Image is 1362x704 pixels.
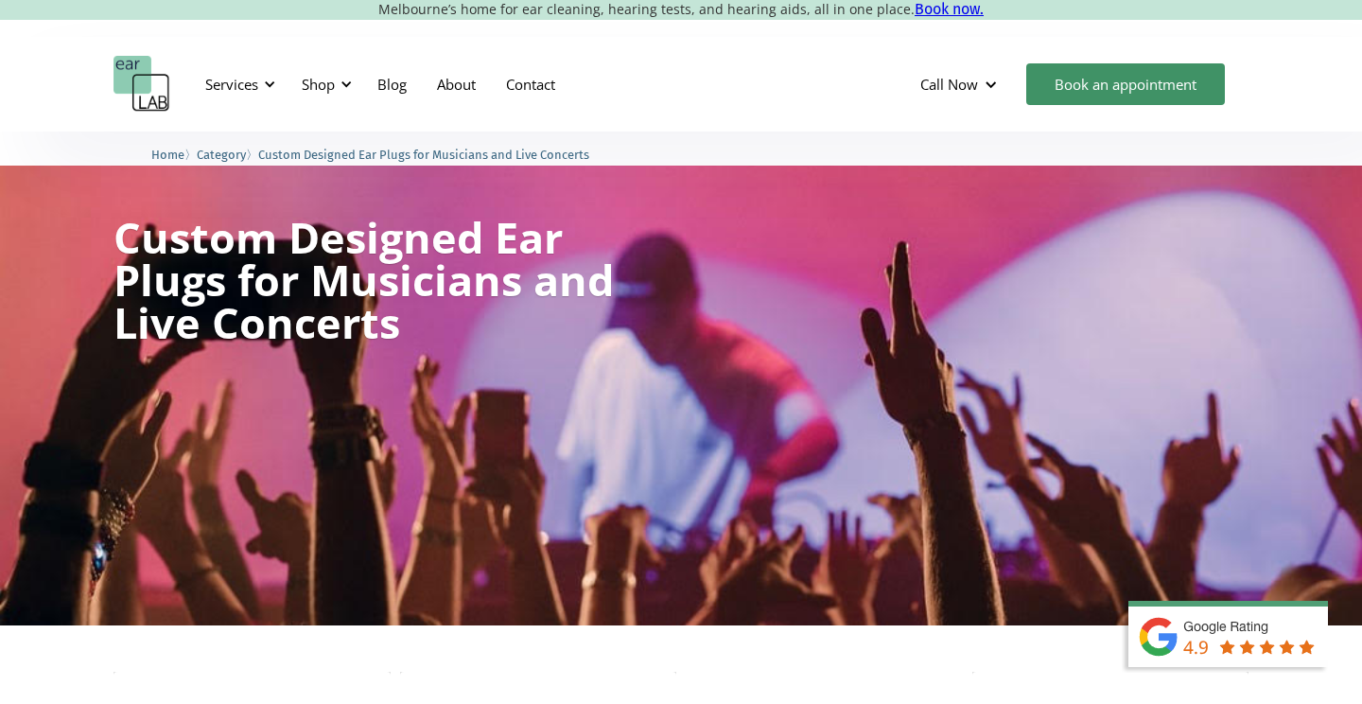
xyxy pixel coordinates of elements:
[205,75,258,94] div: Services
[920,75,978,94] div: Call Now
[151,145,197,165] li: 〉
[491,57,570,112] a: Contact
[151,148,184,162] span: Home
[258,148,589,162] span: Custom Designed Ear Plugs for Musicians and Live Concerts
[302,75,335,94] div: Shop
[197,148,246,162] span: Category
[194,56,281,113] div: Services
[151,145,184,163] a: Home
[1026,63,1225,105] a: Book an appointment
[197,145,246,163] a: Category
[362,57,422,112] a: Blog
[113,216,617,343] h1: Custom Designed Ear Plugs for Musicians and Live Concerts
[422,57,491,112] a: About
[258,145,589,163] a: Custom Designed Ear Plugs for Musicians and Live Concerts
[290,56,358,113] div: Shop
[197,145,258,165] li: 〉
[905,56,1017,113] div: Call Now
[113,56,170,113] a: home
